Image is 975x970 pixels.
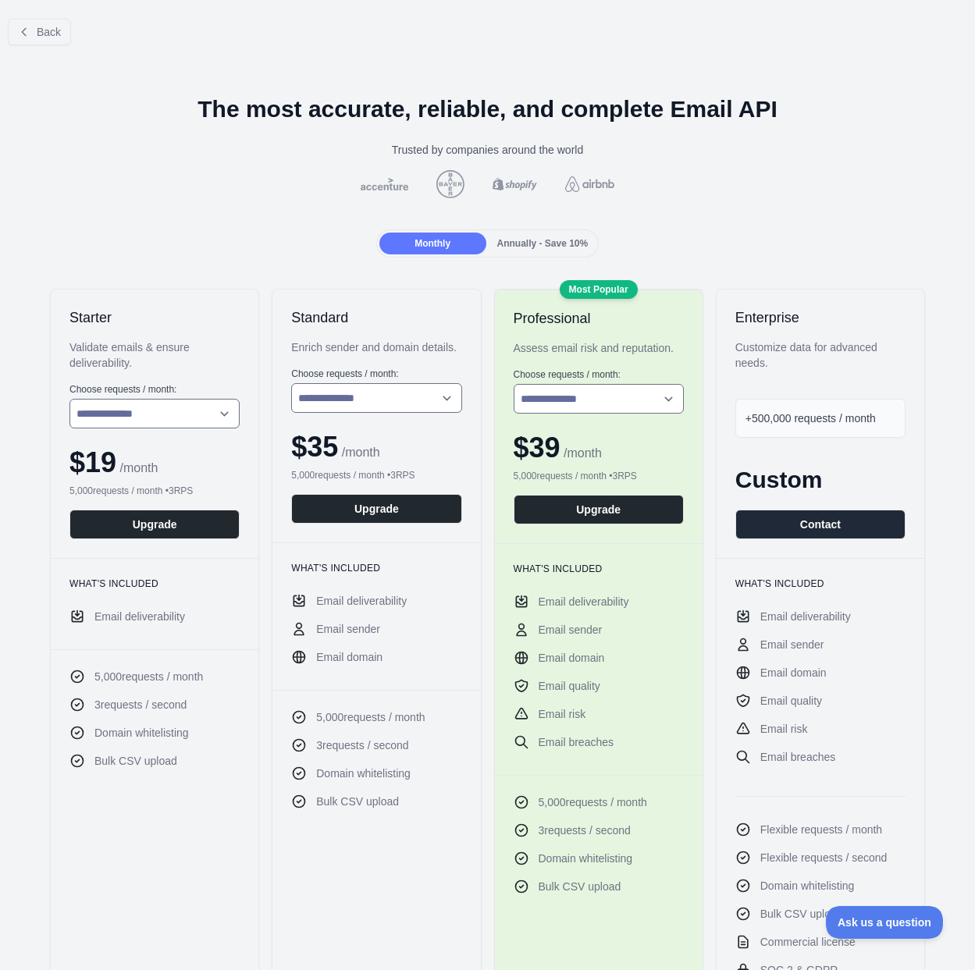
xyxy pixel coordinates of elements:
[94,609,185,624] span: Email deliverability
[760,609,851,624] span: Email deliverability
[539,622,603,638] span: Email sender
[735,577,906,590] h3: What's included
[539,594,629,609] span: Email deliverability
[826,906,944,939] iframe: Toggle Customer Support
[760,637,824,652] span: Email sender
[316,649,383,665] span: Email domain
[316,621,380,637] span: Email sender
[539,650,605,666] span: Email domain
[316,593,407,609] span: Email deliverability
[69,577,240,590] h3: What's included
